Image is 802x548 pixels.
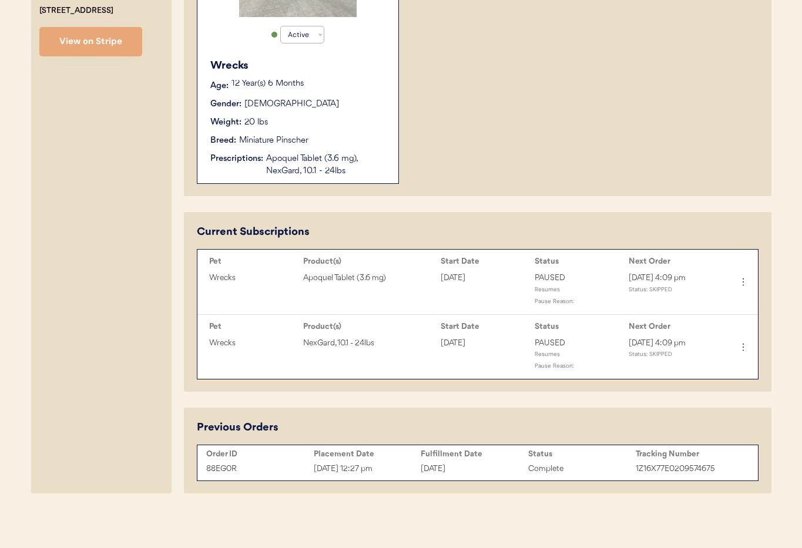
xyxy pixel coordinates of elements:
[209,337,297,350] div: Wrecks
[209,322,297,331] div: Pet
[39,27,142,56] button: View on Stripe
[629,349,717,361] div: Status: SKIPPED
[39,4,113,18] div: [STREET_ADDRESS]
[210,98,241,110] div: Gender:
[629,285,717,297] div: Status: SKIPPED
[210,58,387,74] div: Wrecks
[629,271,717,285] div: [DATE] 4:09 pm
[231,80,387,88] p: 12 Year(s) 6 Months
[266,153,387,177] div: Apoquel Tablet (3.6 mg), NexGard, 10.1 - 24lbs
[210,80,229,92] div: Age:
[535,297,623,308] div: Pause Reason:
[441,271,529,285] div: [DATE]
[239,135,308,147] div: Miniature Pinscher
[197,224,310,240] div: Current Subscriptions
[629,337,717,350] div: [DATE] 4:09 pm
[210,135,236,147] div: Breed:
[421,462,528,476] div: [DATE]
[314,449,421,459] div: Placement Date
[206,449,314,459] div: Order ID
[441,322,529,331] div: Start Date
[441,337,529,350] div: [DATE]
[421,449,528,459] div: Fulfillment Date
[636,449,743,459] div: Tracking Number
[535,322,623,331] div: Status
[209,257,297,266] div: Pet
[636,462,743,476] div: 1Z16X77E0209574675
[303,271,435,285] div: Apoquel Tablet (3.6 mg)
[210,116,241,129] div: Weight:
[209,271,297,285] div: Wrecks
[535,285,623,297] div: Resumes
[535,257,623,266] div: Status
[535,349,623,361] div: Resumes
[244,116,268,129] div: 20 lbs
[441,257,529,266] div: Start Date
[206,462,314,476] div: 88EG0R
[528,449,636,459] div: Status
[314,462,421,476] div: [DATE] 12:27 pm
[629,322,717,331] div: Next Order
[303,322,435,331] div: Product(s)
[535,337,623,350] div: PAUSED
[528,462,636,476] div: Complete
[535,361,623,373] div: Pause Reason:
[629,257,717,266] div: Next Order
[210,153,263,165] div: Prescriptions:
[535,271,623,285] div: PAUSED
[303,257,435,266] div: Product(s)
[244,98,339,110] div: [DEMOGRAPHIC_DATA]
[303,337,435,350] div: NexGard, 10.1 - 24lbs
[197,420,278,436] div: Previous Orders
